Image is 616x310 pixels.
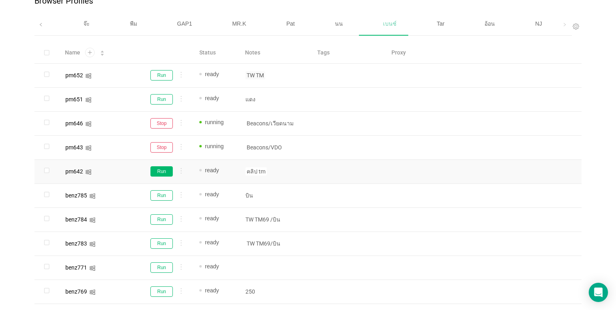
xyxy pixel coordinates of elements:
i: icon: caret-down [100,52,105,55]
span: ready [205,215,219,221]
button: Run [150,70,173,81]
span: คลิป tm [245,167,267,175]
div: benz785 [65,193,87,198]
span: Tar [437,20,444,27]
div: pm643 [65,145,83,150]
span: พีม [130,20,137,27]
span: TW TM [245,71,265,79]
span: Status [199,48,216,57]
span: ready [205,263,219,270]
span: NJ [535,20,542,27]
span: ready [205,191,219,197]
button: Run [150,190,173,201]
i: icon: windows [89,289,95,295]
i: icon: windows [89,193,95,199]
button: Run [150,94,173,105]
i: icon: left [39,23,43,27]
div: Sort [100,49,105,55]
i: icon: windows [89,217,95,223]
button: Stop [150,118,173,129]
span: ready [205,287,219,294]
i: icon: windows [89,265,95,271]
span: ready [205,167,219,173]
i: icon: caret-up [100,50,105,52]
span: Beacons/เวียดนาม [245,119,295,127]
span: Notes [245,48,260,57]
i: icon: windows [85,145,91,151]
button: Run [150,286,173,297]
i: icon: right [563,23,567,27]
div: pm646 [65,121,83,126]
i: icon: windows [85,73,91,79]
i: icon: windows [85,97,91,103]
p: บิน [245,191,304,199]
button: Run [150,214,173,225]
div: benz769 [65,289,87,294]
span: Beacons/VDO [245,143,283,151]
span: running [205,119,224,125]
p: 250 [245,288,304,296]
span: ready [205,71,219,77]
button: Run [150,166,173,177]
span: Proxy [391,48,406,57]
i: icon: windows [85,121,91,127]
div: Open Intercom Messenger [589,283,608,302]
span: GAP1 [177,20,192,27]
div: benz771 [65,265,87,270]
span: ready [205,95,219,101]
div: benz784 [65,217,87,222]
div: pm642 [65,169,83,174]
span: จ๊ะ [83,20,90,27]
div: pm651 [65,97,83,102]
i: icon: windows [85,169,91,175]
button: Run [150,262,173,273]
span: Tags [317,48,330,57]
p: TW TM69 [245,215,304,223]
span: /บิน [269,215,282,223]
span: อ้อน [484,20,495,27]
span: Pat [286,20,295,27]
span: ready [205,239,219,246]
span: เบนซ์ [383,20,397,27]
span: running [205,143,224,149]
span: MR.K [232,20,246,27]
div: benz783 [65,241,87,246]
div: pm652 [65,72,83,78]
button: Run [150,238,173,249]
span: TW TM69/บิน [245,240,282,248]
p: แดง [245,95,304,103]
i: icon: windows [89,241,95,247]
button: Stop [150,142,173,153]
span: นน [335,20,343,27]
span: Name [65,48,80,57]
